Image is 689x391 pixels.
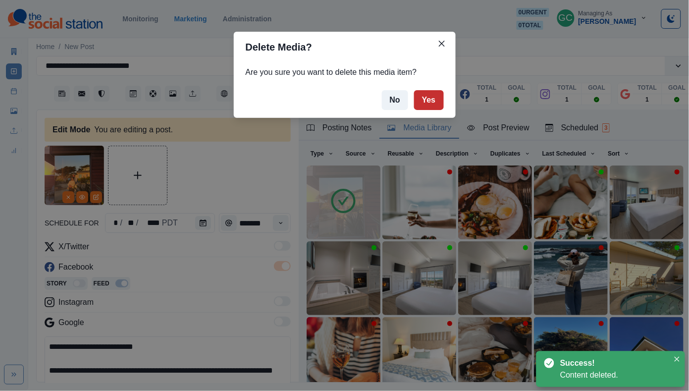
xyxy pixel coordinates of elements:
[560,369,669,381] div: Content deleted.
[382,90,408,110] button: No
[234,62,456,82] div: Are you sure you want to delete this media item?
[671,353,683,365] button: Close
[560,357,665,369] div: Success!
[234,32,456,62] header: Delete Media?
[434,36,450,52] button: Close
[414,90,444,110] button: Yes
